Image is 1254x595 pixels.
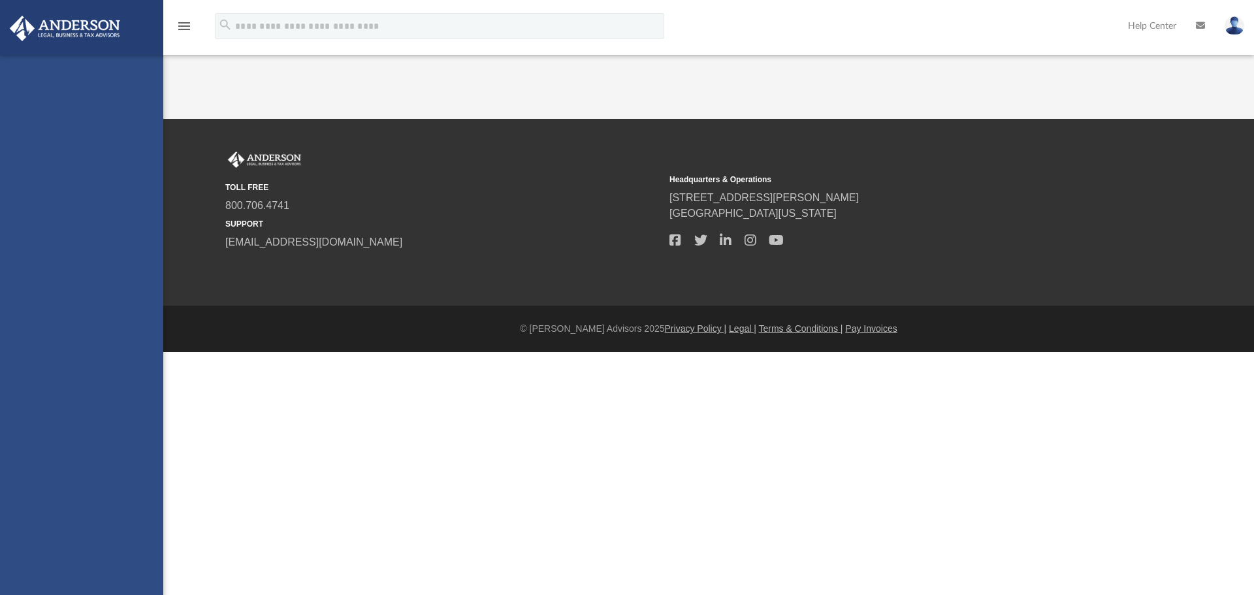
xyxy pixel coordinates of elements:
a: 800.706.4741 [225,200,289,211]
i: search [218,18,233,32]
small: SUPPORT [225,218,660,230]
i: menu [176,18,192,34]
a: [EMAIL_ADDRESS][DOMAIN_NAME] [225,236,402,248]
a: [GEOGRAPHIC_DATA][US_STATE] [669,208,837,219]
a: Pay Invoices [845,323,897,334]
a: Legal | [729,323,756,334]
small: Headquarters & Operations [669,174,1104,185]
a: menu [176,25,192,34]
img: Anderson Advisors Platinum Portal [6,16,124,41]
img: User Pic [1225,16,1244,35]
div: © [PERSON_NAME] Advisors 2025 [163,322,1254,336]
a: Privacy Policy | [665,323,727,334]
a: [STREET_ADDRESS][PERSON_NAME] [669,192,859,203]
img: Anderson Advisors Platinum Portal [225,152,304,169]
a: Terms & Conditions | [759,323,843,334]
small: TOLL FREE [225,182,660,193]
